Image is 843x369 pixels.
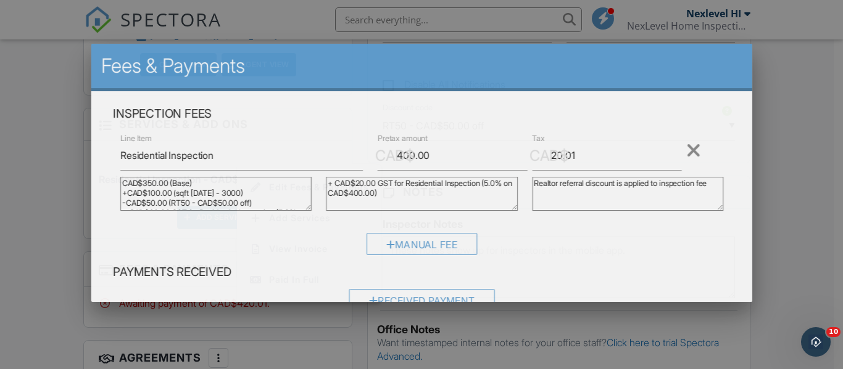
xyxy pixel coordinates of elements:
label: Pretax amount [377,133,427,144]
textarea: CAD$350.00 (Base) +CAD$100.00 (sqft [DATE] - 3000) -CAD$50.00 (RT50 - CAD$50.00 off) + CAD$20.00 ... [120,177,311,211]
div: Received Payment [349,289,494,311]
div: CAD$ [375,145,414,166]
h4: Payments Received [113,264,731,280]
h4: Inspection Fees [113,106,731,122]
label: Tax [531,133,544,144]
a: Received Payment [349,298,494,310]
iframe: Intercom live chat [801,327,831,357]
label: Line Item [120,133,151,144]
textarea: Realtor referral discount is applied to inspection fee [532,177,723,211]
div: CAD$ [529,145,569,166]
div: Manual Fee [366,233,477,255]
a: Manual Fee [366,241,477,254]
span: 10 [826,327,841,337]
h2: Fees & Payments [101,54,742,78]
textarea: + CAD$20.00 GST for Residential Inspection (5.0% on CAD$400.00) [326,177,517,211]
